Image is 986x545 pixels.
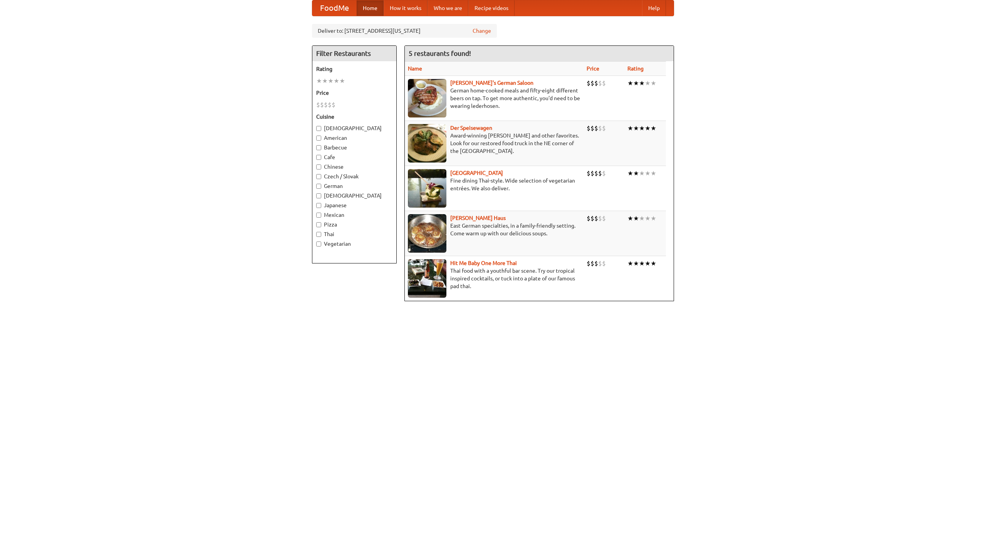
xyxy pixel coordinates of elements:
li: $ [590,124,594,132]
li: $ [587,79,590,87]
li: ★ [651,79,656,87]
a: Help [642,0,666,16]
a: Rating [627,65,644,72]
li: $ [602,79,606,87]
input: Czech / Slovak [316,174,321,179]
a: Change [473,27,491,35]
li: $ [590,79,594,87]
li: $ [320,101,324,109]
label: [DEMOGRAPHIC_DATA] [316,192,392,200]
div: Deliver to: [STREET_ADDRESS][US_STATE] [312,24,497,38]
li: ★ [639,124,645,132]
li: $ [594,259,598,268]
a: Recipe videos [468,0,515,16]
input: Thai [316,232,321,237]
input: Vegetarian [316,241,321,247]
a: Who we are [428,0,468,16]
li: $ [587,169,590,178]
label: Mexican [316,211,392,219]
label: Thai [316,230,392,238]
li: ★ [639,214,645,223]
li: ★ [645,214,651,223]
input: Barbecue [316,145,321,150]
li: $ [602,259,606,268]
h5: Cuisine [316,113,392,121]
li: $ [587,124,590,132]
li: ★ [639,169,645,178]
li: $ [602,124,606,132]
li: ★ [645,79,651,87]
img: satay.jpg [408,169,446,208]
li: ★ [316,77,322,85]
p: Thai food with a youthful bar scene. Try our tropical inspired cocktails, or tuck into a plate of... [408,267,580,290]
li: $ [598,214,602,223]
li: ★ [633,169,639,178]
li: $ [594,79,598,87]
img: babythai.jpg [408,259,446,298]
li: ★ [322,77,328,85]
img: kohlhaus.jpg [408,214,446,253]
p: German home-cooked meals and fifty-eight different beers on tap. To get more authentic, you'd nee... [408,87,580,110]
li: $ [590,169,594,178]
p: East German specialties, in a family-friendly setting. Come warm up with our delicious soups. [408,222,580,237]
li: $ [590,259,594,268]
label: Japanese [316,201,392,209]
h4: Filter Restaurants [312,46,396,61]
label: Vegetarian [316,240,392,248]
input: American [316,136,321,141]
li: $ [594,169,598,178]
li: ★ [627,214,633,223]
li: ★ [645,259,651,268]
li: $ [590,214,594,223]
li: $ [328,101,332,109]
li: ★ [627,259,633,268]
li: ★ [328,77,334,85]
li: ★ [651,124,656,132]
li: $ [602,169,606,178]
input: Japanese [316,203,321,208]
li: $ [598,124,602,132]
li: $ [316,101,320,109]
label: Barbecue [316,144,392,151]
li: ★ [627,124,633,132]
a: [GEOGRAPHIC_DATA] [450,170,503,176]
li: $ [332,101,335,109]
li: ★ [651,214,656,223]
li: $ [587,214,590,223]
li: $ [598,259,602,268]
ng-pluralize: 5 restaurants found! [409,50,471,57]
img: esthers.jpg [408,79,446,117]
a: Price [587,65,599,72]
p: Award-winning [PERSON_NAME] and other favorites. Look for our restored food truck in the NE corne... [408,132,580,155]
p: Fine dining Thai-style. Wide selection of vegetarian entrées. We also deliver. [408,177,580,192]
label: Chinese [316,163,392,171]
li: ★ [633,214,639,223]
li: ★ [633,79,639,87]
li: ★ [334,77,339,85]
h5: Rating [316,65,392,73]
input: German [316,184,321,189]
input: [DEMOGRAPHIC_DATA] [316,193,321,198]
input: Pizza [316,222,321,227]
a: FoodMe [312,0,357,16]
li: $ [587,259,590,268]
label: Czech / Slovak [316,173,392,180]
label: [DEMOGRAPHIC_DATA] [316,124,392,132]
li: $ [324,101,328,109]
label: Cafe [316,153,392,161]
input: Chinese [316,164,321,169]
li: ★ [651,259,656,268]
li: ★ [639,259,645,268]
li: ★ [627,79,633,87]
input: Mexican [316,213,321,218]
li: ★ [651,169,656,178]
a: [PERSON_NAME]'s German Saloon [450,80,533,86]
input: [DEMOGRAPHIC_DATA] [316,126,321,131]
li: ★ [639,79,645,87]
li: ★ [645,169,651,178]
li: ★ [339,77,345,85]
a: Hit Me Baby One More Thai [450,260,517,266]
li: $ [602,214,606,223]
